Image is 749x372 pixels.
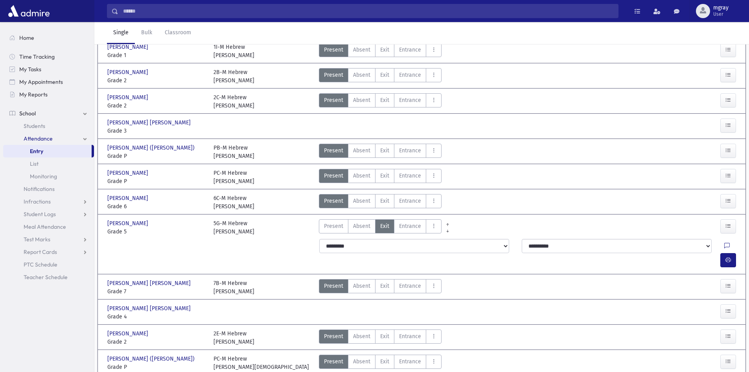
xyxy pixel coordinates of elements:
[353,332,370,341] span: Absent
[107,169,150,177] span: [PERSON_NAME]
[213,43,254,59] div: 1I-M Hebrew [PERSON_NAME]
[19,110,36,117] span: School
[380,357,389,366] span: Exit
[213,93,254,110] div: 2C-M Hebrew [PERSON_NAME]
[399,222,421,230] span: Entrance
[353,96,370,104] span: Absent
[107,127,206,135] span: Grade 3
[19,66,41,73] span: My Tasks
[118,4,618,18] input: Search
[107,329,150,338] span: [PERSON_NAME]
[3,31,94,44] a: Home
[158,22,197,44] a: Classroom
[380,282,389,290] span: Exit
[24,211,56,218] span: Student Logs
[24,185,55,192] span: Notifications
[3,107,94,120] a: School
[107,152,206,160] span: Grade P
[107,304,192,313] span: [PERSON_NAME] [PERSON_NAME]
[353,357,370,366] span: Absent
[30,160,39,167] span: List
[324,96,343,104] span: Present
[3,258,94,271] a: PTC Schedule
[213,219,254,236] div: 5G-M Hebrew [PERSON_NAME]
[353,46,370,54] span: Absent
[107,219,150,228] span: [PERSON_NAME]
[3,233,94,246] a: Test Marks
[3,120,94,132] a: Students
[399,146,421,155] span: Entrance
[3,271,94,283] a: Teacher Schedule
[3,76,94,88] a: My Appointments
[380,71,389,79] span: Exit
[107,313,206,321] span: Grade 4
[713,5,729,11] span: mgray
[353,222,370,230] span: Absent
[107,93,150,102] span: [PERSON_NAME]
[30,173,57,180] span: Monitoring
[3,220,94,233] a: Meal Attendance
[24,198,51,205] span: Infractions
[380,222,389,230] span: Exit
[319,219,442,236] div: AttTypes
[24,274,68,281] span: Teacher Schedule
[353,197,370,205] span: Absent
[399,96,421,104] span: Entrance
[107,355,196,363] span: [PERSON_NAME] ([PERSON_NAME])
[399,172,421,180] span: Entrance
[399,46,421,54] span: Entrance
[319,93,442,110] div: AttTypes
[3,145,92,157] a: Entry
[3,50,94,63] a: Time Tracking
[324,282,343,290] span: Present
[319,169,442,185] div: AttTypes
[213,355,309,371] div: PC-M Hebrew [PERSON_NAME][DEMOGRAPHIC_DATA]
[319,43,442,59] div: AttTypes
[107,338,206,346] span: Grade 2
[319,194,442,211] div: AttTypes
[3,246,94,258] a: Report Cards
[3,63,94,76] a: My Tasks
[19,34,34,41] span: Home
[399,332,421,341] span: Entrance
[380,46,389,54] span: Exit
[399,197,421,205] span: Entrance
[24,223,66,230] span: Meal Attendance
[107,76,206,85] span: Grade 2
[3,170,94,183] a: Monitoring
[213,68,254,85] div: 2B-M Hebrew [PERSON_NAME]
[353,172,370,180] span: Absent
[107,363,206,371] span: Grade P
[380,197,389,205] span: Exit
[399,282,421,290] span: Entrance
[213,144,254,160] div: PB-M Hebrew [PERSON_NAME]
[3,132,94,145] a: Attendance
[324,222,343,230] span: Present
[24,236,50,243] span: Test Marks
[324,146,343,155] span: Present
[213,169,254,185] div: PC-M Hebrew [PERSON_NAME]
[353,146,370,155] span: Absent
[380,332,389,341] span: Exit
[213,329,254,346] div: 2E-M Hebrew [PERSON_NAME]
[3,157,94,170] a: List
[107,228,206,236] span: Grade 5
[24,248,57,255] span: Report Cards
[107,68,150,76] span: [PERSON_NAME]
[107,51,206,59] span: Grade 1
[19,91,48,98] span: My Reports
[107,43,150,51] span: [PERSON_NAME]
[3,208,94,220] a: Student Logs
[324,172,343,180] span: Present
[107,22,135,44] a: Single
[319,68,442,85] div: AttTypes
[324,71,343,79] span: Present
[213,279,254,296] div: 7B-M Hebrew [PERSON_NAME]
[319,329,442,346] div: AttTypes
[19,53,55,60] span: Time Tracking
[30,148,43,155] span: Entry
[324,46,343,54] span: Present
[107,118,192,127] span: [PERSON_NAME] [PERSON_NAME]
[6,3,52,19] img: AdmirePro
[380,172,389,180] span: Exit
